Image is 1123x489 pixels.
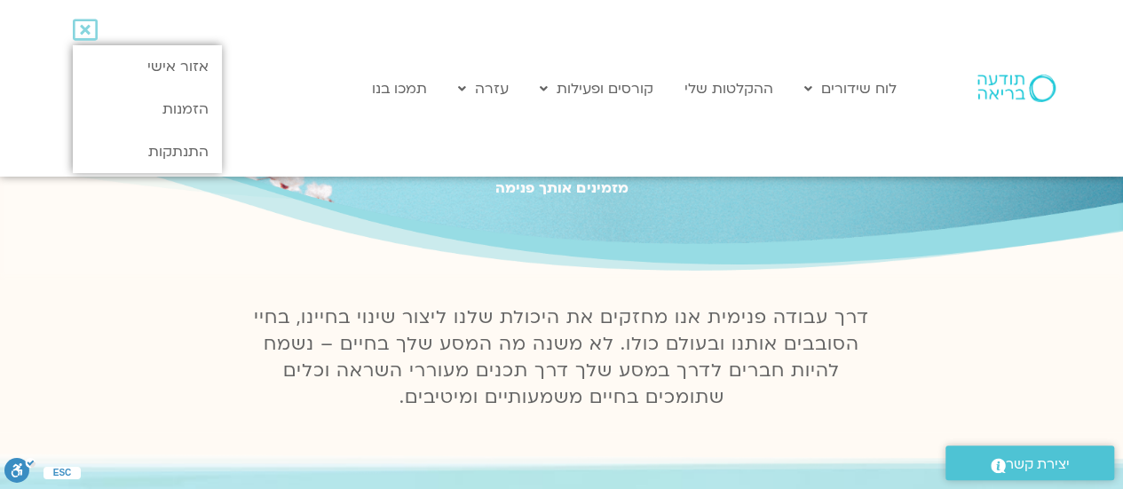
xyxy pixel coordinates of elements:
[531,72,662,106] a: קורסים ופעילות
[795,72,906,106] a: לוח שידורים
[73,130,221,173] a: התנתקות
[449,72,518,106] a: עזרה
[73,88,221,130] a: הזמנות
[676,72,782,106] a: ההקלטות שלי
[977,75,1056,101] img: תודעה בריאה
[73,45,221,88] a: אזור אישי
[363,72,436,106] a: תמכו בנו
[244,304,880,411] p: דרך עבודה פנימית אנו מחזקים את היכולת שלנו ליצור שינוי בחיינו, בחיי הסובבים אותנו ובעולם כולו. לא...
[1006,453,1070,477] span: יצירת קשר
[945,446,1114,480] a: יצירת קשר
